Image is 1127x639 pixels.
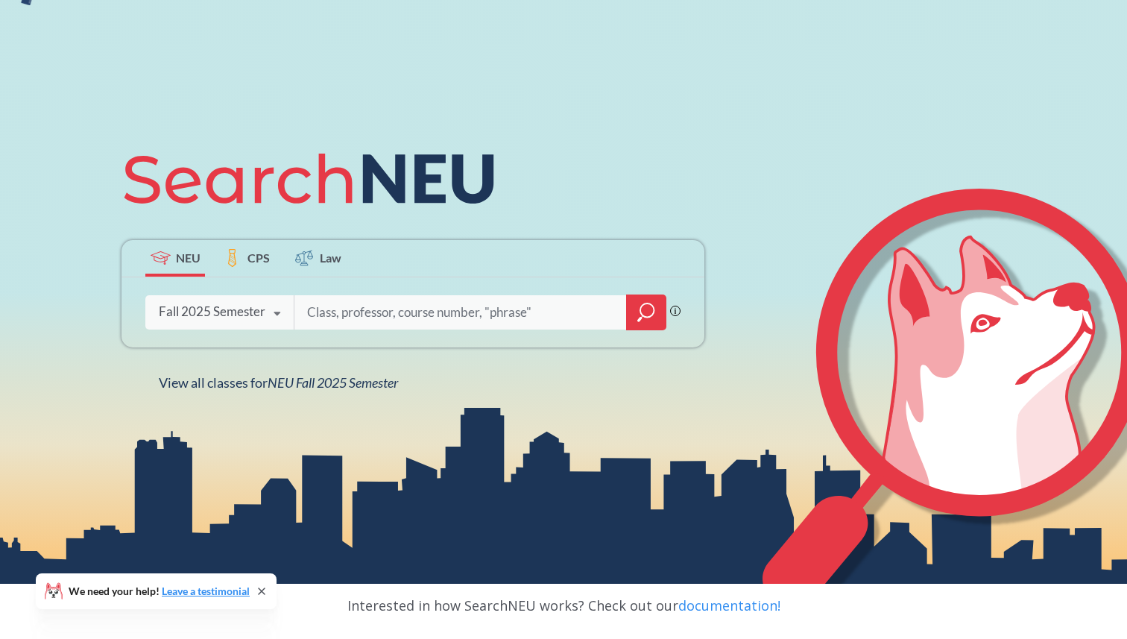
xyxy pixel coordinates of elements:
span: CPS [247,249,270,266]
span: View all classes for [159,374,398,391]
div: magnifying glass [626,295,666,330]
span: Law [320,249,341,266]
svg: magnifying glass [637,302,655,323]
a: documentation! [678,596,780,614]
span: NEU [176,249,201,266]
div: Fall 2025 Semester [159,303,265,320]
input: Class, professor, course number, "phrase" [306,297,616,328]
span: NEU Fall 2025 Semester [268,374,398,391]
